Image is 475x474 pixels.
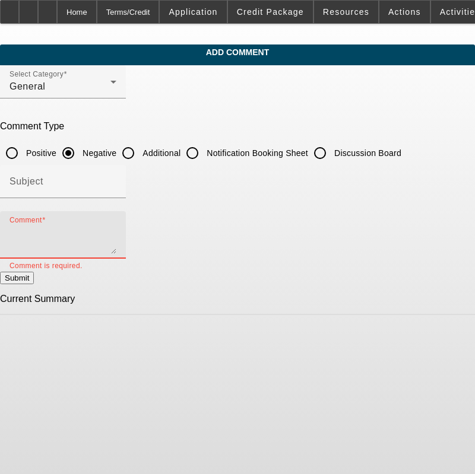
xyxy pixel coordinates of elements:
[140,147,180,159] label: Additional
[332,147,401,159] label: Discussion Board
[314,1,378,23] button: Resources
[9,81,45,91] span: General
[379,1,430,23] button: Actions
[160,1,226,23] button: Application
[388,7,421,17] span: Actions
[80,147,116,159] label: Negative
[228,1,313,23] button: Credit Package
[9,176,43,186] mat-label: Subject
[24,147,56,159] label: Positive
[9,259,116,272] mat-error: Comment is required.
[204,147,308,159] label: Notification Booking Sheet
[9,47,466,57] span: Add Comment
[9,71,64,78] mat-label: Select Category
[237,7,304,17] span: Credit Package
[169,7,217,17] span: Application
[9,217,42,224] mat-label: Comment
[323,7,369,17] span: Resources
